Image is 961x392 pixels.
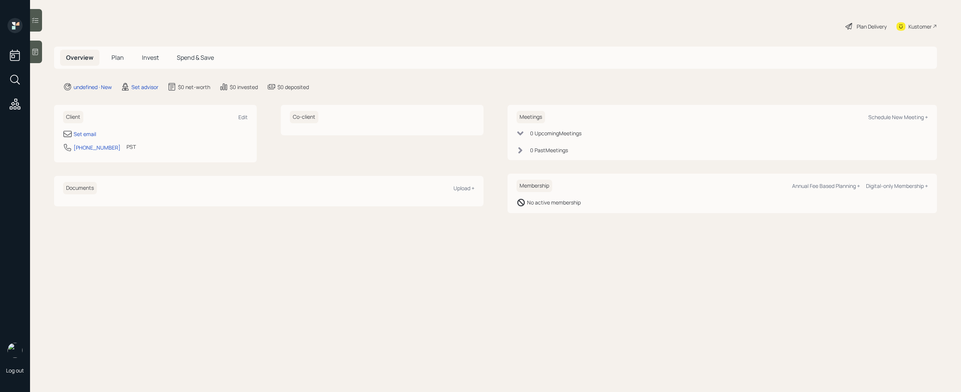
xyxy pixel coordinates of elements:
div: Log out [6,367,24,374]
div: $0 deposited [277,83,309,91]
img: retirable_logo.png [8,343,23,358]
h6: Client [63,111,83,123]
div: Set advisor [131,83,158,91]
div: No active membership [527,198,581,206]
div: Upload + [453,185,474,192]
div: Annual Fee Based Planning + [792,182,860,189]
span: Plan [111,53,124,62]
div: Set email [74,130,96,138]
span: Spend & Save [177,53,214,62]
div: $0 net-worth [178,83,210,91]
span: Overview [66,53,93,62]
div: Edit [238,114,248,121]
div: 0 Past Meeting s [530,146,568,154]
h6: Membership [517,180,552,192]
div: PST [127,143,136,151]
div: Schedule New Meeting + [868,114,928,121]
h6: Meetings [517,111,545,123]
div: undefined · New [74,83,112,91]
h6: Documents [63,182,97,194]
div: Digital-only Membership + [866,182,928,189]
div: Kustomer [908,23,932,30]
div: Plan Delivery [857,23,887,30]
div: [PHONE_NUMBER] [74,144,121,151]
div: $0 invested [230,83,258,91]
h6: Co-client [290,111,318,123]
div: 0 Upcoming Meeting s [530,129,581,137]
span: Invest [142,53,159,62]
